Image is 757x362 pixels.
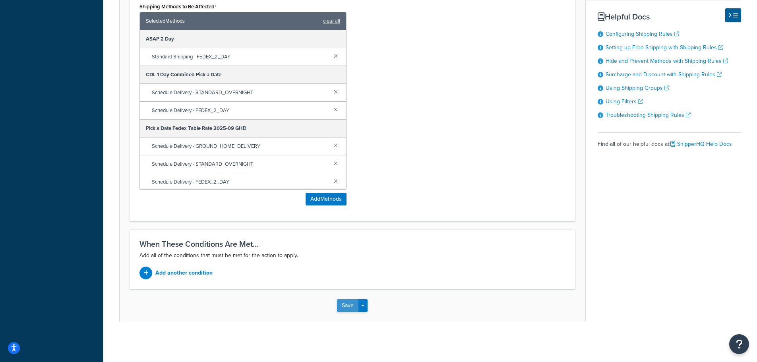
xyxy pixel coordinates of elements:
[140,30,346,48] div: ASAP 2 Day
[139,251,565,260] p: Add all of the conditions that must be met for the action to apply.
[139,4,217,10] label: Shipping Methods to Be Affected
[140,66,346,84] div: CDL 1 Day Combined Pick a Date
[670,140,732,148] a: ShipperHQ Help Docs
[152,176,327,188] span: Schedule Delivery - FEDEX_2_DAY
[606,43,723,52] a: Setting up Free Shipping with Shipping Rules
[606,97,643,106] a: Using Filters
[598,132,741,150] div: Find all of our helpful docs at:
[606,30,679,38] a: Configuring Shipping Rules
[337,299,358,312] button: Save
[152,87,327,98] span: Schedule Delivery - STANDARD_OVERNIGHT
[725,8,741,22] button: Hide Help Docs
[606,70,722,79] a: Surcharge and Discount with Shipping Rules
[306,193,347,205] button: AddMethods
[152,105,327,116] span: Schedule Delivery - FEDEX_2_DAY
[152,159,327,170] span: Schedule Delivery - STANDARD_OVERNIGHT
[606,57,728,65] a: Hide and Prevent Methods with Shipping Rules
[729,334,749,354] button: Open Resource Center
[598,12,741,21] h3: Helpful Docs
[606,84,669,92] a: Using Shipping Groups
[152,141,327,152] span: Schedule Delivery - GROUND_HOME_DELIVERY
[606,111,691,119] a: Troubleshooting Shipping Rules
[155,267,213,279] p: Add another condition
[323,15,340,27] a: clear all
[152,51,327,62] span: Standard Shipping - FEDEX_2_DAY
[140,120,346,137] div: Pick a Date Fedex Table Rate 2025-09 GHD
[139,240,565,248] h3: When These Conditions Are Met...
[146,15,319,27] span: Selected Methods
